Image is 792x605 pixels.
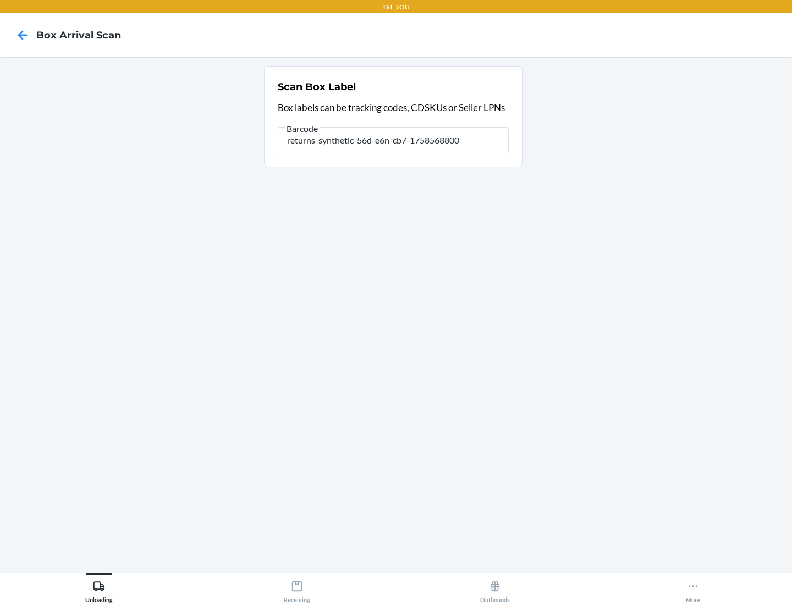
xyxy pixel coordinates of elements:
span: Barcode [285,123,320,134]
h4: Box Arrival Scan [36,28,121,42]
p: TST_LOG [382,2,410,12]
div: Outbounds [480,576,510,603]
p: Box labels can be tracking codes, CDSKUs or Seller LPNs [278,101,509,115]
button: Outbounds [396,573,594,603]
input: Barcode [278,127,509,153]
button: Receiving [198,573,396,603]
div: Receiving [284,576,310,603]
h2: Scan Box Label [278,80,356,94]
button: More [594,573,792,603]
div: Unloading [85,576,113,603]
div: More [686,576,700,603]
